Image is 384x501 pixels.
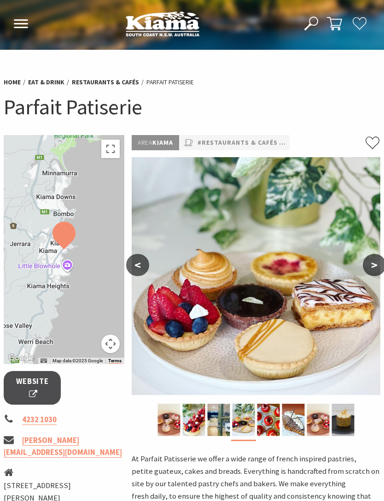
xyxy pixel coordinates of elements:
img: Google [6,352,36,364]
a: [PERSON_NAME][EMAIL_ADDRESS][DOMAIN_NAME] [4,436,122,458]
img: Kiama Logo [126,11,199,36]
a: Restaurants & Cafés [72,78,139,87]
a: #Restaurants & Cafés [198,137,278,148]
a: Eat & Drink [28,78,64,87]
span: Website [15,376,49,400]
a: Website [4,371,61,405]
span: Map data ©2025 Google [52,358,103,363]
button: Keyboard shortcuts [41,358,47,364]
img: orange and almond [332,404,354,436]
a: Click to see this area on Google Maps [6,352,36,364]
a: Home [4,78,21,87]
p: Kiama [132,135,179,150]
button: < [126,254,149,276]
a: 4232 1030 [22,415,57,425]
h1: Parfait Patiserie [4,93,380,121]
a: Terms (opens in new tab) [108,358,122,364]
span: Area [138,138,152,147]
button: Toggle fullscreen view [101,140,120,158]
button: Map camera controls [101,335,120,353]
li: Parfait Patiserie [146,77,194,88]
